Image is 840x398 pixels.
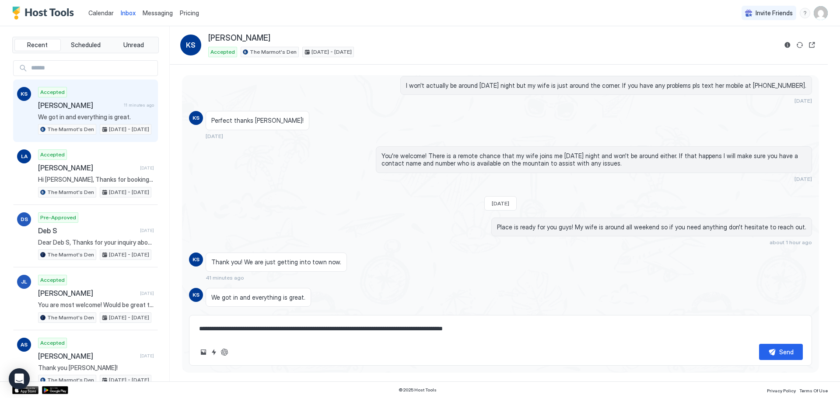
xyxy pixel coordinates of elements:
[799,385,828,395] a: Terms Of Use
[767,385,796,395] a: Privacy Policy
[38,113,154,121] span: We got in and everything is great.
[211,258,341,266] span: Thank you! We are just getting into town now.
[210,48,235,56] span: Accepted
[497,223,806,231] span: Place is ready for you guys! My wife is around all weekend so if you need anything don't hesitate...
[21,90,28,98] span: KS
[47,125,94,133] span: The Marmot's Den
[211,294,305,301] span: We got in and everything is great.
[88,9,114,17] span: Calendar
[109,125,149,133] span: [DATE] - [DATE]
[311,48,352,56] span: [DATE] - [DATE]
[492,200,509,207] span: [DATE]
[799,388,828,393] span: Terms Of Use
[40,151,65,159] span: Accepted
[40,339,65,347] span: Accepted
[40,214,76,221] span: Pre-Approved
[109,188,149,196] span: [DATE] - [DATE]
[27,41,48,49] span: Recent
[399,387,437,393] span: © 2025 Host Tools
[40,88,65,96] span: Accepted
[219,347,230,357] button: ChatGPT Auto Reply
[140,353,154,359] span: [DATE]
[140,165,154,171] span: [DATE]
[209,347,219,357] button: Quick reply
[38,239,154,246] span: Dear Deb S, Thanks for your inquiry about my vacation rental. The property is available from [DAT...
[109,251,149,259] span: [DATE] - [DATE]
[180,9,199,17] span: Pricing
[782,40,793,50] button: Reservation information
[381,152,806,167] span: You're welcome! There is a remote chance that my wife joins me [DATE] night and won't be around e...
[21,152,28,160] span: LA
[192,291,199,299] span: KS
[12,386,38,394] a: App Store
[206,133,223,139] span: [DATE]
[47,376,94,384] span: The Marmot's Den
[88,8,114,17] a: Calendar
[140,228,154,233] span: [DATE]
[21,278,27,286] span: JL
[71,41,101,49] span: Scheduled
[21,215,28,223] span: DS
[794,40,805,50] button: Sync reservation
[109,376,149,384] span: [DATE] - [DATE]
[211,117,304,125] span: Perfect thanks [PERSON_NAME]!
[779,347,794,356] div: Send
[38,301,154,309] span: You are most welcome! Would be great to see you again.
[47,188,94,196] span: The Marmot's Den
[807,40,817,50] button: Open reservation
[143,8,173,17] a: Messaging
[38,176,154,183] span: Hi [PERSON_NAME], Thanks for booking our place! I'll send you more details including check-in ins...
[121,9,136,17] span: Inbox
[794,97,812,104] span: [DATE]
[767,388,796,393] span: Privacy Policy
[192,256,199,263] span: KS
[47,314,94,322] span: The Marmot's Den
[38,352,136,360] span: [PERSON_NAME]
[21,341,28,349] span: AS
[814,6,828,20] div: User profile
[110,39,157,51] button: Unread
[143,9,173,17] span: Messaging
[38,101,120,110] span: [PERSON_NAME]
[208,33,270,43] span: [PERSON_NAME]
[28,61,157,76] input: Input Field
[756,9,793,17] span: Invite Friends
[42,386,68,394] a: Google Play Store
[192,114,199,122] span: KS
[800,8,810,18] div: menu
[250,48,297,56] span: The Marmot's Den
[38,226,136,235] span: Deb S
[40,276,65,284] span: Accepted
[140,291,154,296] span: [DATE]
[109,314,149,322] span: [DATE] - [DATE]
[12,7,78,20] a: Host Tools Logo
[14,39,61,51] button: Recent
[186,40,196,50] span: KS
[47,251,94,259] span: The Marmot's Den
[198,347,209,357] button: Upload image
[63,39,109,51] button: Scheduled
[770,239,812,246] span: about 1 hour ago
[759,344,803,360] button: Send
[38,289,136,298] span: [PERSON_NAME]
[123,41,144,49] span: Unread
[794,176,812,182] span: [DATE]
[124,102,154,108] span: 11 minutes ago
[38,163,136,172] span: [PERSON_NAME]
[121,8,136,17] a: Inbox
[12,37,159,53] div: tab-group
[9,368,30,389] div: Open Intercom Messenger
[406,82,806,90] span: I won't actually be around [DATE] night but my wife is just around the corner. If you have any pr...
[38,364,154,372] span: Thank you [PERSON_NAME]!
[206,274,244,281] span: 41 minutes ago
